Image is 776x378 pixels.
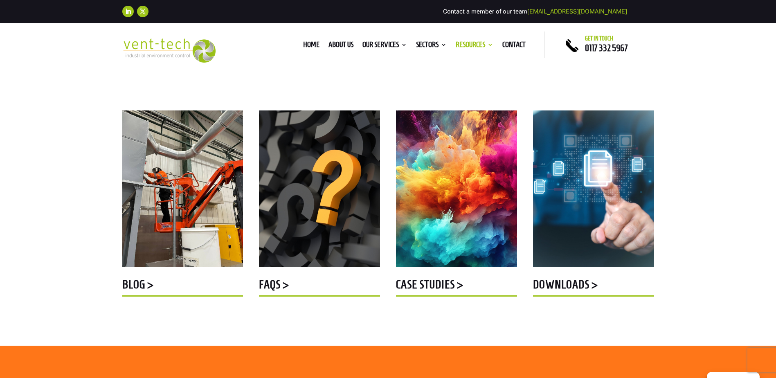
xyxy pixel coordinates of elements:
h5: DOWNLOADS > [533,279,654,295]
img: AdobeStock_603525449 [396,110,517,267]
a: 0117 332 5967 [585,43,628,53]
a: Sectors [416,42,447,51]
span: Get in touch [585,35,613,42]
a: About us [328,42,353,51]
h5: Blog > [122,279,243,295]
span: Contact a member of our team [443,8,627,15]
img: AdobeStock_738458994 [533,110,654,267]
img: AdobeStock_1762867871 [259,110,380,267]
a: Follow on LinkedIn [122,6,134,17]
a: Contact [502,42,526,51]
a: Resources [456,42,493,51]
a: Home [303,42,319,51]
a: Follow on X [137,6,148,17]
h5: FAQS > [259,279,380,295]
h5: CASE STUDIES > [396,279,517,295]
img: 3 (1) [122,110,243,267]
a: [EMAIL_ADDRESS][DOMAIN_NAME] [527,8,627,15]
img: 2023-09-27T08_35_16.549ZVENT-TECH---Clear-background [122,38,216,63]
a: Our Services [362,42,407,51]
